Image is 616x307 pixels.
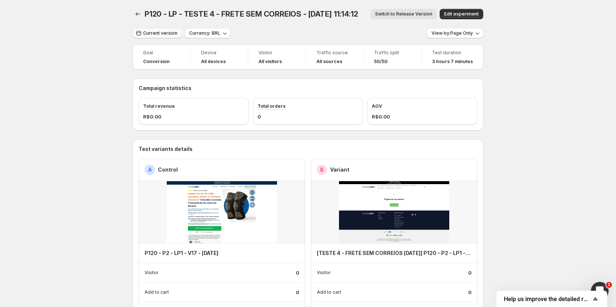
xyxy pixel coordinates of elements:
[139,145,477,153] h3: Test variants details
[145,10,358,18] span: P120 - LP - TESTE 4 - FRETE SEM CORREIOS - [DATE] 11:14:12
[145,249,218,257] h4: P120 - P2 - LP1 - V17 - [DATE]
[259,50,295,56] span: Visitor
[201,50,238,56] span: Device
[427,28,483,38] button: View by:Page Only
[257,113,261,120] span: 0
[296,289,299,296] p: 0
[145,289,169,295] p: Add to cart
[440,9,483,19] button: Edit experiment
[148,166,152,173] h2: A
[371,9,437,19] button: Switch to Release Version
[143,103,175,109] span: Total revenue
[432,30,473,36] span: View by: Page Only
[317,289,341,295] p: Add to cart
[316,50,353,56] span: Traffic source
[139,84,191,92] h3: Campaign statistics
[330,166,349,173] h2: Variant
[316,49,353,65] a: Traffic sourceAll sources
[444,11,479,17] span: Edit experiment
[201,49,238,65] a: DeviceAll devices
[468,289,471,296] p: 0
[504,296,591,303] span: Help us improve the detailed report for A/B campaigns
[143,49,180,65] a: GoalConversion
[259,59,282,65] h4: All visitors
[189,30,220,36] span: Currency: BRL
[375,11,432,17] span: Switch to Release Version
[374,49,411,65] a: Traffic split50/50
[201,59,226,65] h4: All devices
[143,30,177,36] span: Current version
[143,59,170,65] span: Conversion
[320,166,324,173] h2: B
[158,166,178,173] h2: Control
[139,181,305,243] img: -products-copperflex3d-viewgem-1755391758-template.jpg
[374,50,411,56] span: Traffic split
[317,270,331,276] p: Visitor
[133,9,143,19] button: Back
[296,269,299,276] p: 0
[143,113,161,120] span: R$0.00
[504,294,600,303] button: Show survey - Help us improve the detailed report for A/B campaigns
[311,181,477,243] img: -products-comfysole-2-0-hallux-valgus-gehen-ohne-schmerzen-viewgem-1758636234-template.jpg
[133,28,182,38] button: Current version
[257,103,285,109] span: Total orders
[432,49,473,65] a: Test duration3 hours 7 minutes
[143,50,180,56] span: Goal
[372,113,390,120] span: R$0.00
[591,282,609,300] iframe: Intercom live chat
[432,59,473,65] span: 3 hours 7 minutes
[432,50,473,56] span: Test duration
[468,269,471,276] p: 0
[145,270,159,276] p: Visitor
[185,28,231,38] button: Currency: BRL
[316,59,342,65] h4: All sources
[259,49,295,65] a: VisitorAll visitors
[372,103,382,109] span: AOV
[317,249,471,257] h4: [TESTE 4 - FRETE SEM CORREIOS [DATE]] P120 - P2 - LP1 - V17 - [DATE]
[374,59,388,65] span: 50/50
[606,282,612,288] span: 1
